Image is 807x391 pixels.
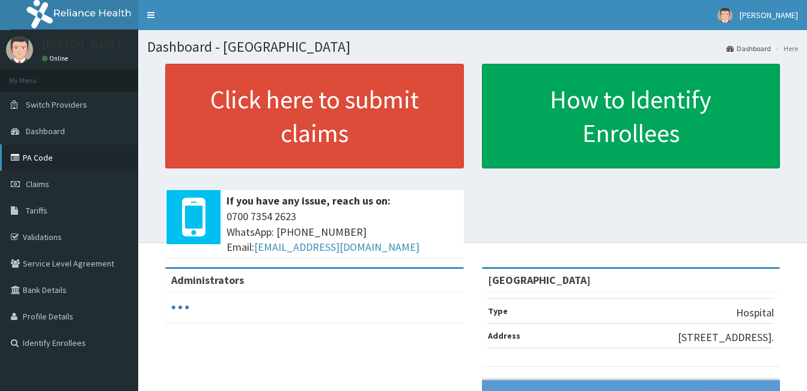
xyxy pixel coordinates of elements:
span: Switch Providers [26,99,87,110]
p: [STREET_ADDRESS]. [678,330,774,345]
img: User Image [6,36,33,63]
a: Dashboard [726,43,771,54]
h1: Dashboard - [GEOGRAPHIC_DATA] [147,39,798,55]
svg: audio-loading [171,298,189,316]
p: Hospital [736,305,774,321]
span: Claims [26,179,49,189]
p: [PERSON_NAME] [42,39,121,50]
b: Type [488,306,508,316]
a: [EMAIL_ADDRESS][DOMAIN_NAME] [254,240,419,254]
strong: [GEOGRAPHIC_DATA] [488,273,591,287]
b: Address [488,330,520,341]
span: [PERSON_NAME] [740,10,798,20]
img: User Image [717,8,732,23]
span: Dashboard [26,126,65,137]
b: Administrators [171,273,244,287]
span: 0700 7354 2623 WhatsApp: [PHONE_NUMBER] Email: [227,209,458,255]
a: Click here to submit claims [165,64,464,168]
span: Tariffs [26,205,47,216]
a: How to Identify Enrollees [482,64,781,168]
a: Online [42,54,71,63]
li: Here [772,43,798,54]
b: If you have any issue, reach us on: [227,194,391,208]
